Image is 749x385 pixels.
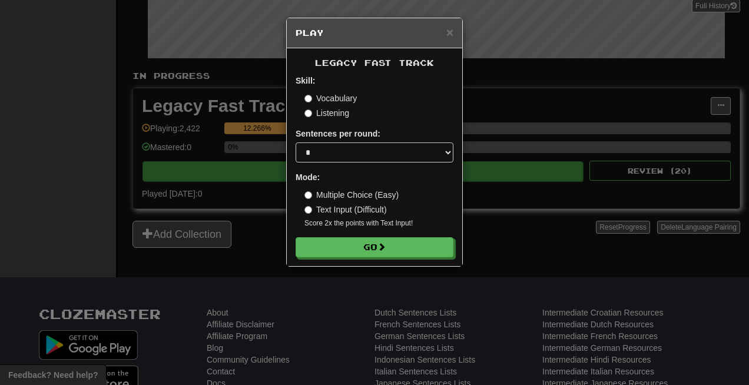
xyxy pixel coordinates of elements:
span: × [446,25,453,39]
input: Text Input (Difficult) [304,206,312,214]
button: Go [296,237,453,257]
input: Vocabulary [304,95,312,102]
span: Legacy Fast Track [315,58,434,68]
input: Multiple Choice (Easy) [304,191,312,199]
label: Sentences per round: [296,128,380,140]
label: Multiple Choice (Easy) [304,189,399,201]
label: Text Input (Difficult) [304,204,387,215]
strong: Skill: [296,76,315,85]
strong: Mode: [296,172,320,182]
small: Score 2x the points with Text Input ! [304,218,453,228]
input: Listening [304,109,312,117]
button: Close [446,26,453,38]
label: Listening [304,107,349,119]
h5: Play [296,27,453,39]
label: Vocabulary [304,92,357,104]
